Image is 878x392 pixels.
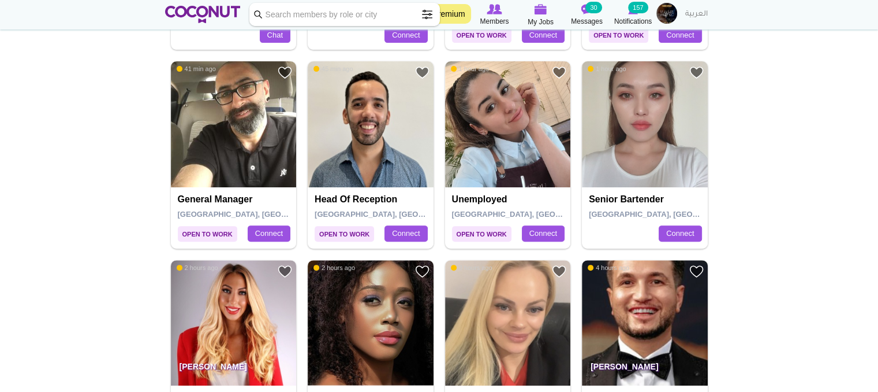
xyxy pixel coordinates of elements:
[315,194,429,205] h4: Head of Reception
[178,194,293,205] h4: General Manager
[659,225,701,242] a: Connect
[480,16,509,27] span: Members
[384,225,427,242] a: Connect
[452,210,617,219] span: [GEOGRAPHIC_DATA], [GEOGRAPHIC_DATA]
[165,6,241,23] img: Home
[451,65,490,73] span: 1 hour ago
[581,4,593,14] img: Messages
[313,264,355,272] span: 2 hours ago
[535,4,547,14] img: My Jobs
[415,264,429,279] a: Add to Favourites
[628,4,638,14] img: Notifications
[614,16,652,27] span: Notifications
[278,264,292,279] a: Add to Favourites
[589,27,648,43] span: Open to Work
[249,3,440,26] input: Search members by role or city
[589,210,753,219] span: [GEOGRAPHIC_DATA], [GEOGRAPHIC_DATA]
[589,194,704,205] h4: Senior Bartender
[278,65,292,80] a: Add to Favourites
[487,4,502,14] img: Browse Members
[171,353,297,386] p: [PERSON_NAME]
[452,194,567,205] h4: Unemployed
[588,65,626,73] span: 1 hour ago
[659,27,701,43] a: Connect
[472,3,518,27] a: Browse Members Members
[177,264,218,272] span: 2 hours ago
[414,4,471,24] a: Go Premium
[248,225,290,242] a: Connect
[315,210,479,219] span: [GEOGRAPHIC_DATA], [GEOGRAPHIC_DATA]
[628,2,648,13] small: 157
[313,65,353,73] span: 45 min ago
[178,226,237,242] span: Open to Work
[315,226,374,242] span: Open to Work
[588,264,629,272] span: 4 hours ago
[522,225,565,242] a: Connect
[384,27,427,43] a: Connect
[260,27,290,43] a: Chat
[177,65,216,73] span: 41 min ago
[415,65,429,80] a: Add to Favourites
[452,226,511,242] span: Open to Work
[689,264,704,279] a: Add to Favourites
[528,16,554,28] span: My Jobs
[689,65,704,80] a: Add to Favourites
[451,264,492,272] span: 3 hours ago
[571,16,603,27] span: Messages
[178,210,342,219] span: [GEOGRAPHIC_DATA], [GEOGRAPHIC_DATA]
[552,65,566,80] a: Add to Favourites
[552,264,566,279] a: Add to Favourites
[582,353,708,386] p: [PERSON_NAME]
[564,3,610,27] a: Messages Messages 30
[522,27,565,43] a: Connect
[518,3,564,28] a: My Jobs My Jobs
[452,27,511,43] span: Open to Work
[610,3,656,27] a: Notifications Notifications 157
[585,2,601,13] small: 30
[679,3,713,26] a: العربية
